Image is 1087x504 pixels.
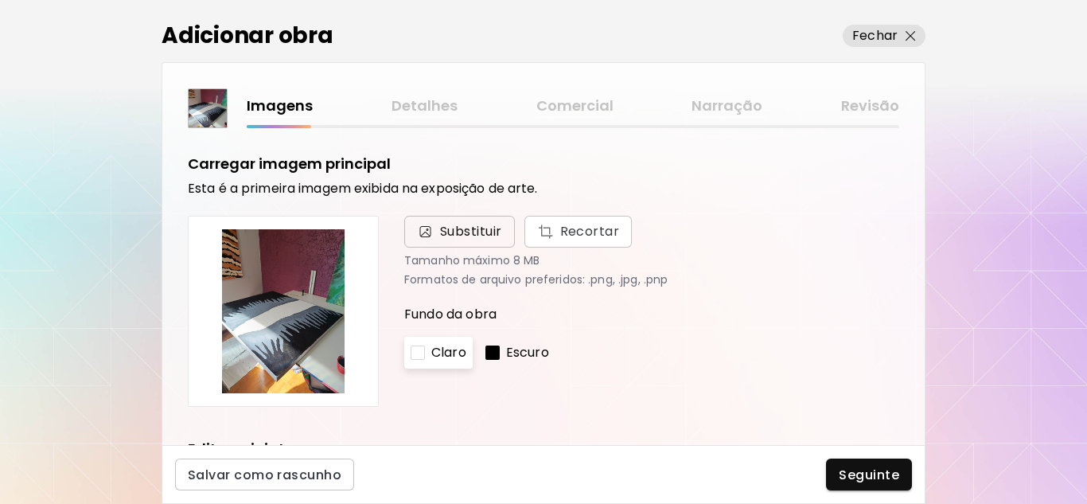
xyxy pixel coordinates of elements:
button: Substituir [524,216,633,248]
span: Seguinte [839,467,899,483]
span: Substituir [440,222,502,241]
p: Tamanho máximo 8 MB [404,254,899,267]
p: Claro [431,343,466,362]
button: Seguinte [826,459,912,490]
p: Fundo da obra [404,305,899,324]
p: Formatos de arquivo preferidos: .png, .jpg, .pnp [404,273,899,286]
img: thumbnail [189,89,227,127]
p: Escuro [506,343,549,362]
span: Salvar como rascunho [188,467,341,483]
h5: Carregar imagem principal [188,154,391,174]
span: Substituir [404,216,515,248]
h5: Editar miniatura [188,439,310,459]
h6: Esta é a primeira imagem exibida na exposição de arte. [188,181,899,197]
button: Salvar como rascunho [175,459,354,490]
span: Recortar [537,222,620,241]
